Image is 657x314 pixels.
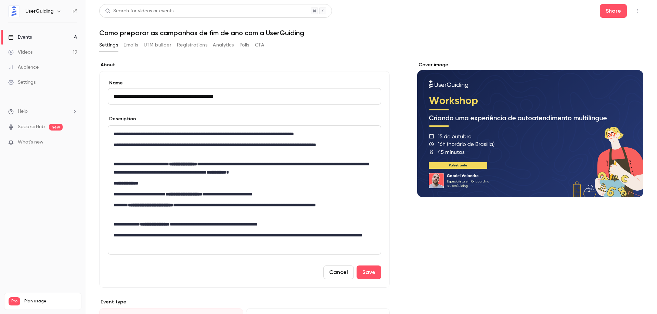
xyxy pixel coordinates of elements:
button: UTM builder [144,40,171,51]
label: Name [108,80,381,86]
button: Cancel [323,265,354,279]
button: Share [600,4,627,18]
label: Cover image [417,62,643,68]
div: Events [8,34,32,41]
button: Settings [99,40,118,51]
section: Cover image [417,62,643,197]
div: editor [108,126,381,254]
span: Plan usage [24,299,77,304]
button: Emails [124,40,138,51]
div: Settings [8,79,36,86]
section: description [108,125,381,255]
span: Pro [9,297,20,305]
span: new [49,124,63,131]
button: Save [357,265,381,279]
button: Registrations [177,40,207,51]
span: Help [18,108,28,115]
h1: Como preparar as campanhas de fim de ano com a UserGuiding [99,29,643,37]
label: Description [108,115,136,122]
label: About [99,62,390,68]
h6: UserGuiding [25,8,53,15]
iframe: Noticeable Trigger [69,139,77,146]
li: help-dropdown-opener [8,108,77,115]
button: Analytics [213,40,234,51]
p: Event type [99,299,390,305]
img: UserGuiding [9,6,20,17]
button: CTA [255,40,264,51]
a: SpeakerHub [18,123,45,131]
div: Search for videos or events [105,8,173,15]
span: What's new [18,139,43,146]
div: Videos [8,49,33,56]
button: Polls [240,40,249,51]
div: Audience [8,64,39,71]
